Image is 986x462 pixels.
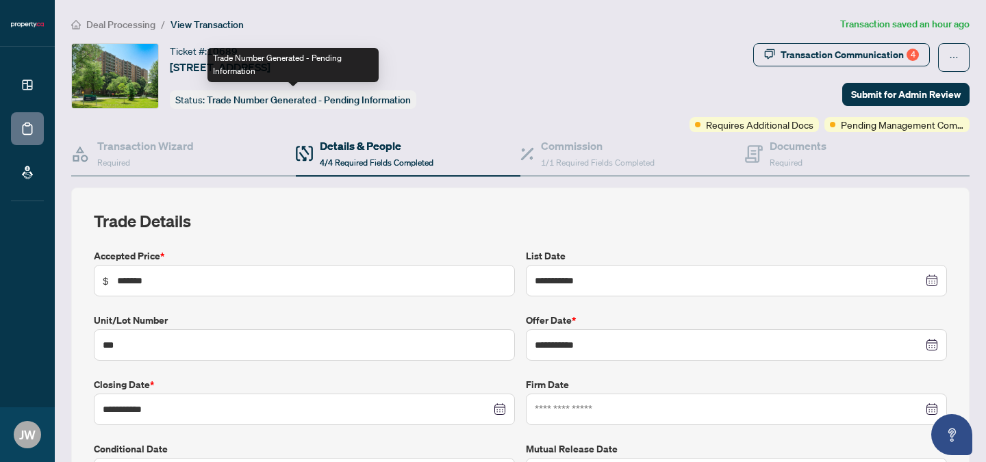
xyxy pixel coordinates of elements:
[170,59,270,75] span: [STREET_ADDRESS]
[94,441,515,457] label: Conditional Date
[94,313,515,328] label: Unit/Lot Number
[907,49,919,61] div: 4
[103,273,109,288] span: $
[781,44,919,66] div: Transaction Communication
[71,20,81,29] span: home
[97,138,194,154] h4: Transaction Wizard
[207,48,379,82] div: Trade Number Generated - Pending Information
[753,43,930,66] button: Transaction Communication4
[94,210,947,232] h2: Trade Details
[931,414,972,455] button: Open asap
[841,117,964,132] span: Pending Management Commission Approval
[94,377,515,392] label: Closing Date
[19,425,36,444] span: JW
[161,16,165,32] li: /
[541,157,655,168] span: 1/1 Required Fields Completed
[706,117,813,132] span: Requires Additional Docs
[541,138,655,154] h4: Commission
[770,138,826,154] h4: Documents
[851,84,961,105] span: Submit for Admin Review
[207,94,411,106] span: Trade Number Generated - Pending Information
[170,18,244,31] span: View Transaction
[320,157,433,168] span: 4/4 Required Fields Completed
[170,43,238,59] div: Ticket #:
[97,157,130,168] span: Required
[320,138,433,154] h4: Details & People
[526,377,947,392] label: Firm Date
[526,248,947,264] label: List Date
[170,90,416,109] div: Status:
[86,18,155,31] span: Deal Processing
[207,45,238,57] span: 10689
[770,157,802,168] span: Required
[72,44,158,108] img: IMG-X12318261_1.jpg
[949,53,959,62] span: ellipsis
[11,21,44,29] img: logo
[94,248,515,264] label: Accepted Price
[526,313,947,328] label: Offer Date
[840,16,970,32] article: Transaction saved an hour ago
[842,83,970,106] button: Submit for Admin Review
[526,441,947,457] label: Mutual Release Date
